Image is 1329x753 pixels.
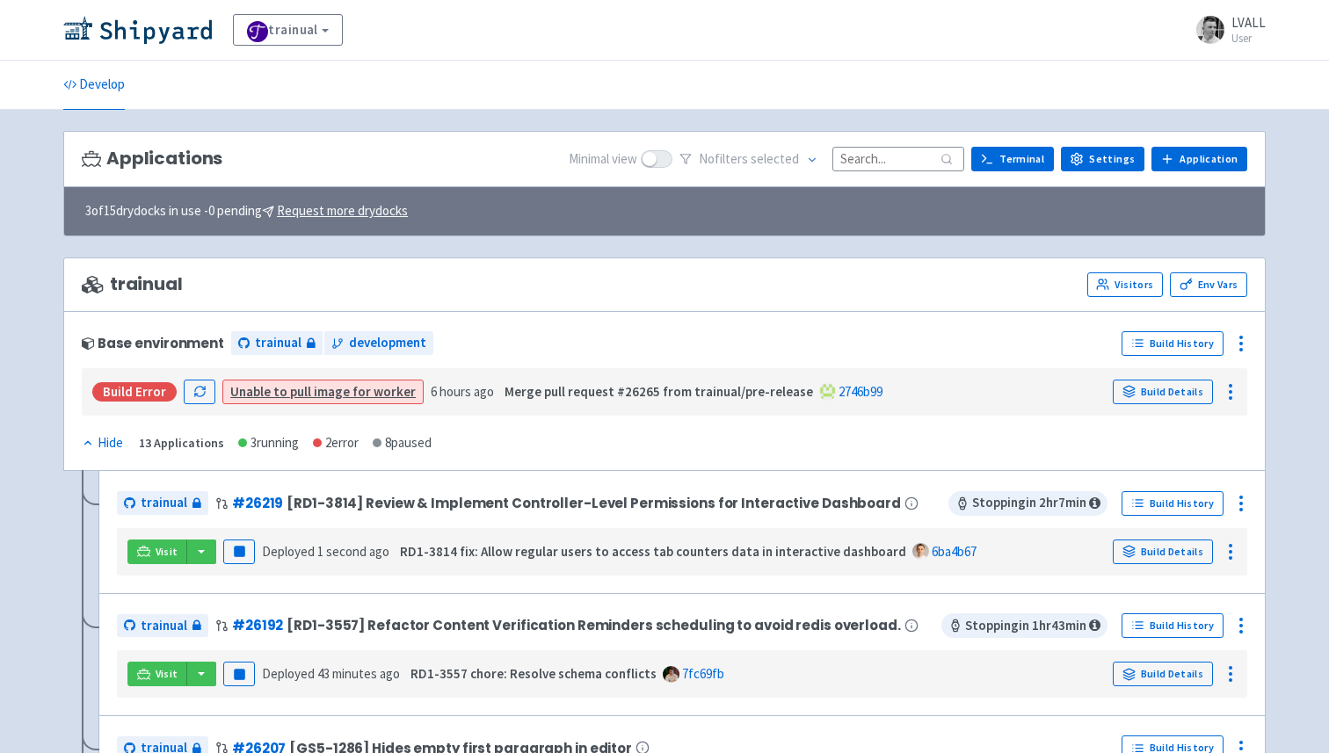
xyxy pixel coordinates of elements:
div: 8 paused [373,433,432,453]
a: development [324,331,433,355]
u: Request more drydocks [277,202,408,219]
a: 6ba4b67 [932,543,977,560]
span: [RD1-3557] Refactor Content Verification Reminders scheduling to avoid redis overload. [287,618,900,633]
img: Shipyard logo [63,16,212,44]
button: Hide [82,433,125,453]
div: 13 Applications [139,433,224,453]
a: Build Details [1113,662,1213,686]
a: Application [1151,147,1247,171]
span: Deployed [262,665,400,682]
span: Visit [156,545,178,559]
span: Stopping in 2 hr 7 min [948,491,1107,516]
a: Build Details [1113,539,1213,564]
span: development [349,333,426,353]
div: 2 error [313,433,359,453]
a: Develop [63,61,125,110]
strong: Merge pull request #26265 from trainual/pre-release [505,383,813,400]
a: Terminal [971,147,1054,171]
strong: RD1-3557 chore: Resolve schema conflicts [410,665,657,682]
span: [RD1-3814] Review & Implement Controller-Level Permissions for Interactive Dashboard [287,496,901,510]
strong: RD1-3814 fix: Allow regular users to access tab counters data in interactive dashboard [400,543,906,560]
a: trainual [117,491,208,515]
a: 7fc69fb [682,665,724,682]
button: Pause [223,539,255,564]
span: trainual [141,493,187,513]
div: Hide [82,433,123,453]
time: 1 second ago [317,543,389,560]
a: LVALL User [1186,16,1266,44]
small: User [1231,33,1266,44]
a: Settings [1061,147,1144,171]
time: 6 hours ago [431,383,494,400]
span: Stopping in 1 hr 43 min [941,613,1107,638]
a: #26192 [232,616,283,634]
div: 3 running [238,433,299,453]
a: #26219 [232,494,283,512]
span: trainual [255,333,301,353]
div: Base environment [82,336,224,351]
span: Deployed [262,543,389,560]
a: Build History [1122,331,1224,356]
input: Search... [832,147,964,170]
div: Build Error [92,382,177,402]
a: Visitors [1087,272,1163,297]
time: 43 minutes ago [317,665,400,682]
a: Build History [1122,613,1224,638]
button: Pause [223,662,255,686]
a: 2746b99 [839,383,882,400]
span: Minimal view [569,149,637,170]
a: Build History [1122,491,1224,516]
h3: Applications [82,148,222,169]
a: Build Details [1113,380,1213,404]
span: Visit [156,667,178,681]
span: LVALL [1231,14,1266,31]
span: trainual [82,274,183,294]
a: Unable to pull image for worker [230,383,416,400]
span: trainual [141,616,187,636]
span: 3 of 15 drydocks in use - 0 pending [85,201,408,221]
span: No filter s [699,149,799,170]
a: trainual [117,614,208,638]
span: selected [751,150,799,167]
a: trainual [233,14,343,46]
a: Visit [127,539,187,564]
a: Env Vars [1170,272,1247,297]
a: Visit [127,662,187,686]
a: trainual [231,331,323,355]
